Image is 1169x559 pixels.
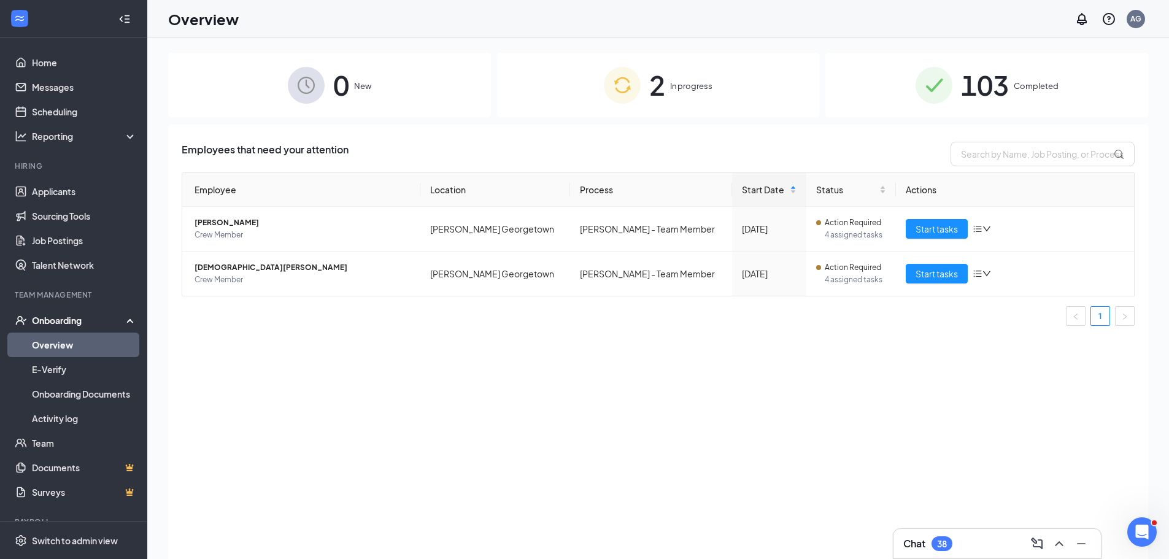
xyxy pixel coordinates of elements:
[825,261,881,274] span: Action Required
[1052,536,1067,551] svg: ChevronUp
[1072,313,1079,320] span: left
[15,290,134,300] div: Team Management
[1115,306,1135,326] button: right
[32,179,137,204] a: Applicants
[1074,536,1089,551] svg: Minimize
[1130,13,1141,24] div: AG
[825,217,881,229] span: Action Required
[15,314,27,326] svg: UserCheck
[816,183,877,196] span: Status
[1071,534,1091,553] button: Minimize
[14,12,26,25] svg: WorkstreamLogo
[903,537,925,550] h3: Chat
[15,534,27,547] svg: Settings
[420,207,571,252] td: [PERSON_NAME] Georgetown
[1121,313,1128,320] span: right
[32,357,137,382] a: E-Verify
[32,333,137,357] a: Overview
[32,431,137,455] a: Team
[982,225,991,233] span: down
[1074,12,1089,26] svg: Notifications
[973,269,982,279] span: bars
[570,252,731,296] td: [PERSON_NAME] - Team Member
[1014,80,1059,92] span: Completed
[32,455,137,480] a: DocumentsCrown
[182,173,420,207] th: Employee
[32,130,137,142] div: Reporting
[906,219,968,239] button: Start tasks
[825,274,886,286] span: 4 assigned tasks
[32,406,137,431] a: Activity log
[916,267,958,280] span: Start tasks
[649,64,665,106] span: 2
[32,382,137,406] a: Onboarding Documents
[15,130,27,142] svg: Analysis
[1066,306,1086,326] li: Previous Page
[32,99,137,124] a: Scheduling
[15,517,134,527] div: Payroll
[32,253,137,277] a: Talent Network
[1049,534,1069,553] button: ChevronUp
[420,173,571,207] th: Location
[1091,307,1109,325] a: 1
[118,13,131,25] svg: Collapse
[32,480,137,504] a: SurveysCrown
[825,229,886,241] span: 4 assigned tasks
[742,222,797,236] div: [DATE]
[670,80,712,92] span: In progress
[168,9,239,29] h1: Overview
[806,173,896,207] th: Status
[195,274,411,286] span: Crew Member
[195,217,411,229] span: [PERSON_NAME]
[937,539,947,549] div: 38
[1066,306,1086,326] button: left
[15,161,134,171] div: Hiring
[195,229,411,241] span: Crew Member
[354,80,371,92] span: New
[1101,12,1116,26] svg: QuestionInfo
[1030,536,1044,551] svg: ComposeMessage
[32,314,126,326] div: Onboarding
[32,75,137,99] a: Messages
[1027,534,1047,553] button: ComposeMessage
[961,64,1009,106] span: 103
[1127,517,1157,547] iframe: Intercom live chat
[896,173,1134,207] th: Actions
[916,222,958,236] span: Start tasks
[951,142,1135,166] input: Search by Name, Job Posting, or Process
[982,269,991,278] span: down
[973,224,982,234] span: bars
[570,173,731,207] th: Process
[32,50,137,75] a: Home
[1115,306,1135,326] li: Next Page
[32,204,137,228] a: Sourcing Tools
[32,534,118,547] div: Switch to admin view
[195,261,411,274] span: [DEMOGRAPHIC_DATA][PERSON_NAME]
[742,183,787,196] span: Start Date
[32,228,137,253] a: Job Postings
[906,264,968,283] button: Start tasks
[420,252,571,296] td: [PERSON_NAME] Georgetown
[182,142,349,166] span: Employees that need your attention
[570,207,731,252] td: [PERSON_NAME] - Team Member
[742,267,797,280] div: [DATE]
[333,64,349,106] span: 0
[1090,306,1110,326] li: 1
